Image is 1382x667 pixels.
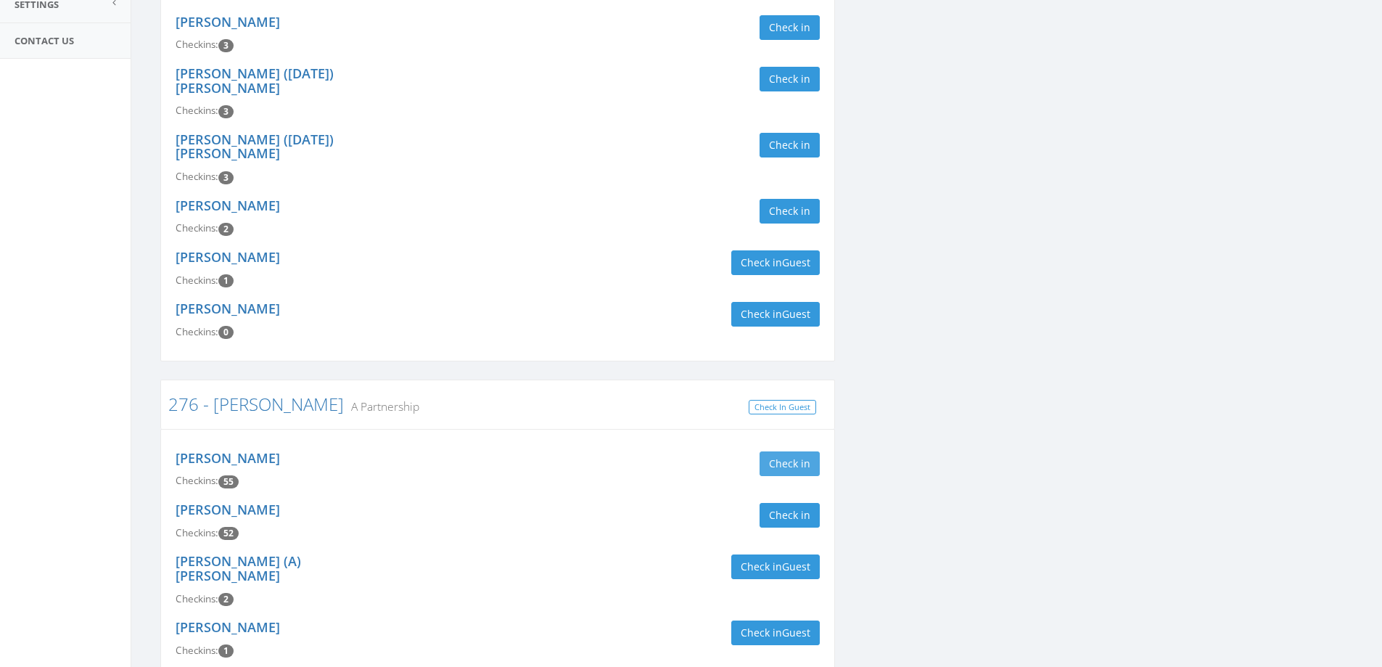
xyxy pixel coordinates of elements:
[176,274,218,287] span: Checkins:
[731,250,820,275] button: Check inGuest
[218,593,234,606] span: Checkin count
[176,197,280,214] a: [PERSON_NAME]
[782,560,810,573] span: Guest
[176,65,334,97] a: [PERSON_NAME] ([DATE]) [PERSON_NAME]
[218,475,239,488] span: Checkin count
[749,400,816,415] a: Check In Guest
[176,325,218,338] span: Checkins:
[176,552,301,584] a: [PERSON_NAME] (A) [PERSON_NAME]
[760,133,820,157] button: Check in
[218,223,234,236] span: Checkin count
[176,474,218,487] span: Checkins:
[782,255,810,269] span: Guest
[731,621,820,645] button: Check inGuest
[176,131,334,163] a: [PERSON_NAME] ([DATE]) [PERSON_NAME]
[218,171,234,184] span: Checkin count
[760,199,820,224] button: Check in
[218,326,234,339] span: Checkin count
[731,555,820,579] button: Check inGuest
[168,392,344,416] a: 276 - [PERSON_NAME]
[176,300,280,317] a: [PERSON_NAME]
[760,15,820,40] button: Check in
[782,307,810,321] span: Guest
[218,105,234,118] span: Checkin count
[15,34,74,47] span: Contact Us
[176,592,218,605] span: Checkins:
[218,645,234,658] span: Checkin count
[760,67,820,91] button: Check in
[731,302,820,327] button: Check inGuest
[782,626,810,639] span: Guest
[218,527,239,540] span: Checkin count
[218,274,234,287] span: Checkin count
[176,248,280,266] a: [PERSON_NAME]
[176,221,218,234] span: Checkins:
[176,526,218,539] span: Checkins:
[176,501,280,518] a: [PERSON_NAME]
[176,104,218,117] span: Checkins:
[218,39,234,52] span: Checkin count
[176,13,280,30] a: [PERSON_NAME]
[344,398,419,414] small: A Partnership
[176,644,218,657] span: Checkins:
[760,503,820,528] button: Check in
[176,170,218,183] span: Checkins:
[176,618,280,636] a: [PERSON_NAME]
[760,451,820,476] button: Check in
[176,449,280,467] a: [PERSON_NAME]
[176,38,218,51] span: Checkins:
